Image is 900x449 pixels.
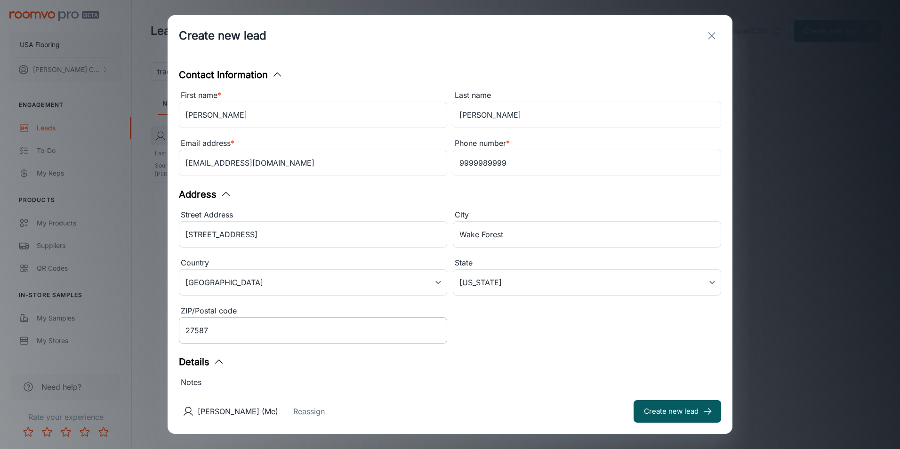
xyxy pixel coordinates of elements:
[179,137,447,150] div: Email address
[634,400,721,423] button: Create new lead
[179,89,447,102] div: First name
[453,257,721,269] div: State
[293,406,325,417] button: Reassign
[453,221,721,248] input: Whitehorse
[179,317,447,344] input: J1U 3L7
[453,102,721,128] input: Doe
[179,187,232,201] button: Address
[179,305,447,317] div: ZIP/Postal code
[179,209,447,221] div: Street Address
[179,68,283,82] button: Contact Information
[179,355,225,369] button: Details
[179,150,447,176] input: myname@example.com
[453,209,721,221] div: City
[179,269,447,296] div: [GEOGRAPHIC_DATA]
[179,221,447,248] input: 2412 Northwest Passage
[179,27,266,44] h1: Create new lead
[453,150,721,176] input: +1 439-123-4567
[179,257,447,269] div: Country
[453,137,721,150] div: Phone number
[453,89,721,102] div: Last name
[179,377,721,389] div: Notes
[702,26,721,45] button: exit
[198,406,278,417] p: [PERSON_NAME] (Me)
[179,102,447,128] input: John
[453,269,721,296] div: [US_STATE]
